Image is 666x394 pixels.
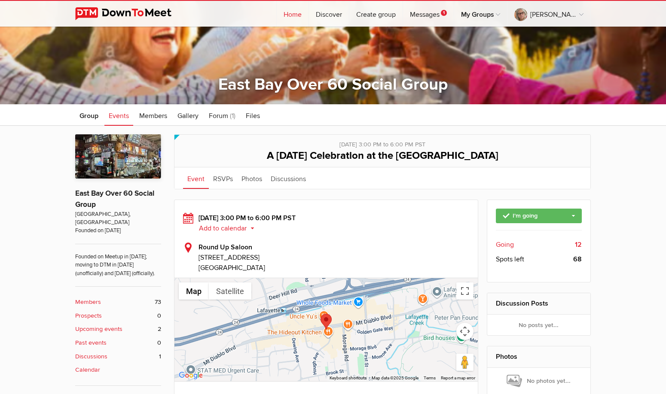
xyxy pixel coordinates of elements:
[75,324,122,334] b: Upcoming events
[441,10,447,16] span: 1
[75,338,161,348] a: Past events 0
[177,112,199,120] span: Gallery
[309,1,349,27] a: Discover
[266,167,310,189] a: Discussions
[75,365,161,375] a: Calendar
[241,104,264,126] a: Files
[507,374,571,388] span: No photos yet...
[209,112,228,120] span: Forum
[104,104,133,126] a: Events
[205,104,240,126] a: Forum (1)
[209,167,237,189] a: RSVPs
[173,104,203,126] a: Gallery
[135,104,171,126] a: Members
[177,370,205,381] img: Google
[109,112,129,120] span: Events
[496,239,514,250] span: Going
[75,338,107,348] b: Past events
[218,75,448,94] a: East Bay Over 60 Social Group
[575,239,582,250] b: 12
[573,254,582,264] b: 68
[456,282,474,300] button: Toggle fullscreen view
[75,104,103,126] a: Group
[454,1,507,27] a: My Groups
[157,311,161,321] span: 0
[209,282,251,300] button: Show satellite imagery
[75,311,161,321] a: Prospects 0
[75,352,107,361] b: Discussions
[456,323,474,340] button: Map camera controls
[507,1,590,27] a: [PERSON_NAME]
[179,282,209,300] button: Show street map
[158,324,161,334] span: 2
[75,134,161,179] img: East Bay Over 60 Social Group
[177,370,205,381] a: Open this area in Google Maps (opens a new window)
[75,352,161,361] a: Discussions 1
[75,227,161,235] span: Founded on [DATE]
[330,375,367,381] button: Keyboard shortcuts
[267,149,498,162] span: A [DATE] Celebration at the [GEOGRAPHIC_DATA]
[246,112,260,120] span: Files
[199,252,469,263] span: [STREET_ADDRESS]
[403,1,454,27] a: Messages1
[75,244,161,278] span: Founded on Meetup in [DATE]; moving to DTM in [DATE] (unofficially) and [DATE] (officially).
[79,112,98,120] span: Group
[75,324,161,334] a: Upcoming events 2
[183,135,582,149] div: [DATE] 3:00 PM to 6:00 PM PST
[496,209,582,223] a: I'm going
[496,299,548,308] a: Discussion Posts
[75,297,101,307] b: Members
[199,224,261,232] button: Add to calendar
[424,376,436,380] a: Terms (opens in new tab)
[277,1,309,27] a: Home
[496,254,524,264] span: Spots left
[75,297,161,307] a: Members 73
[496,352,517,361] a: Photos
[75,189,154,209] a: East Bay Over 60 Social Group
[159,352,161,361] span: 1
[237,167,266,189] a: Photos
[75,210,161,227] span: [GEOGRAPHIC_DATA], [GEOGRAPHIC_DATA]
[75,7,185,20] img: DownToMeet
[139,112,167,120] span: Members
[75,311,102,321] b: Prospects
[157,338,161,348] span: 0
[75,365,100,375] b: Calendar
[441,376,475,380] a: Report a map error
[456,354,474,371] button: Drag Pegman onto the map to open Street View
[230,112,235,120] span: (1)
[155,297,161,307] span: 73
[199,264,265,272] span: [GEOGRAPHIC_DATA]
[349,1,403,27] a: Create group
[183,167,209,189] a: Event
[487,315,591,335] div: No posts yet...
[199,243,252,252] b: Round Up Saloon
[372,376,419,380] span: Map data ©2025 Google
[183,213,469,233] div: [DATE] 3:00 PM to 6:00 PM PST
